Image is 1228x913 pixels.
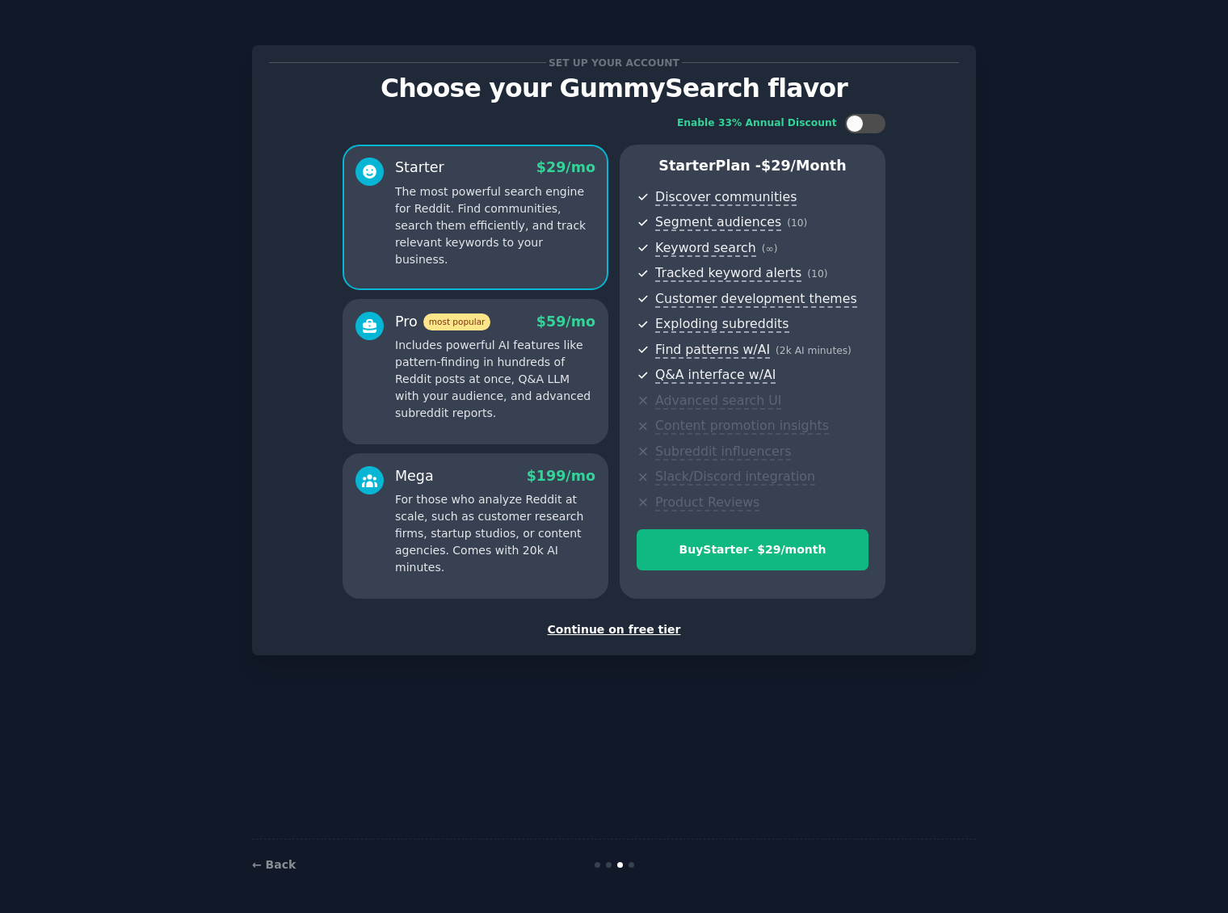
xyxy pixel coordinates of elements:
[395,466,434,486] div: Mega
[637,541,868,558] div: Buy Starter - $ 29 /month
[395,183,595,268] p: The most powerful search engine for Reddit. Find communities, search them efficiently, and track ...
[762,243,778,255] span: ( ∞ )
[655,418,829,435] span: Content promotion insights
[655,367,776,384] span: Q&A interface w/AI
[655,240,756,257] span: Keyword search
[269,74,959,103] p: Choose your GummySearch flavor
[655,393,781,410] span: Advanced search UI
[655,214,781,231] span: Segment audiences
[655,469,815,486] span: Slack/Discord integration
[787,217,807,229] span: ( 10 )
[655,189,797,206] span: Discover communities
[252,858,296,871] a: ← Back
[655,291,857,308] span: Customer development themes
[395,491,595,576] p: For those who analyze Reddit at scale, such as customer research firms, startup studios, or conte...
[655,342,770,359] span: Find patterns w/AI
[677,116,837,131] div: Enable 33% Annual Discount
[527,468,595,484] span: $ 199 /mo
[395,312,490,332] div: Pro
[269,621,959,638] div: Continue on free tier
[807,268,827,280] span: ( 10 )
[637,529,868,570] button: BuyStarter- $29/month
[637,156,868,176] p: Starter Plan -
[546,54,683,71] span: Set up your account
[536,159,595,175] span: $ 29 /mo
[776,345,852,356] span: ( 2k AI minutes )
[423,313,491,330] span: most popular
[655,444,791,461] span: Subreddit influencers
[761,158,847,174] span: $ 29 /month
[536,313,595,330] span: $ 59 /mo
[655,265,801,282] span: Tracked keyword alerts
[395,337,595,422] p: Includes powerful AI features like pattern-finding in hundreds of Reddit posts at once, Q&A LLM w...
[655,316,789,333] span: Exploding subreddits
[395,158,444,178] div: Starter
[655,494,759,511] span: Product Reviews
